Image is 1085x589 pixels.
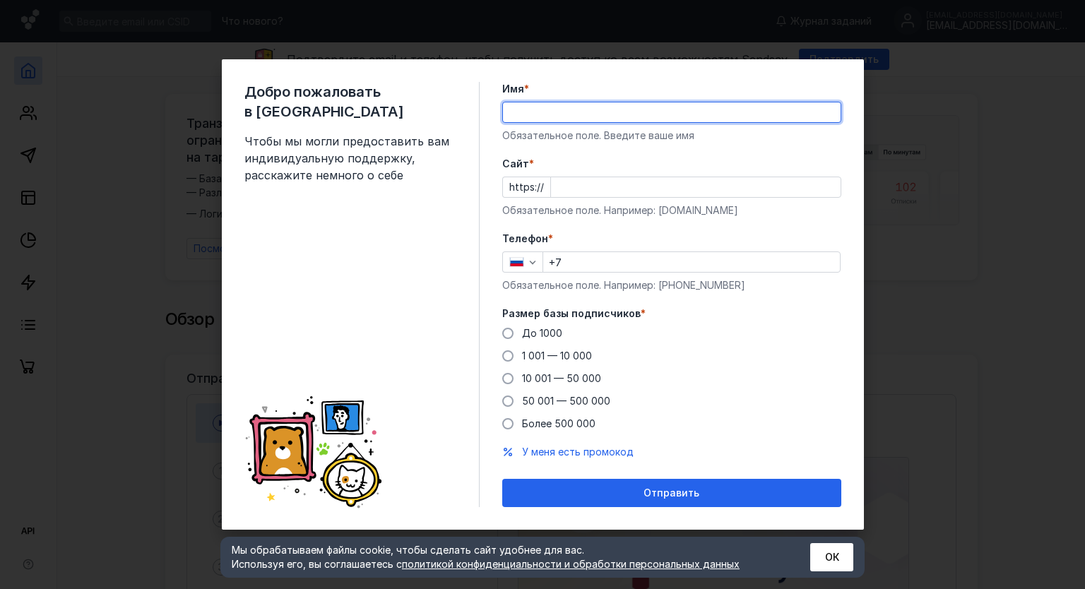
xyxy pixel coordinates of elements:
[502,82,524,96] span: Имя
[522,372,601,384] span: 10 001 — 50 000
[644,487,699,499] span: Отправить
[502,203,841,218] div: Обязательное поле. Например: [DOMAIN_NAME]
[502,479,841,507] button: Отправить
[244,133,456,184] span: Чтобы мы могли предоставить вам индивидуальную поддержку, расскажите немного о себе
[502,307,641,321] span: Размер базы подписчиков
[522,350,592,362] span: 1 001 — 10 000
[522,445,634,459] button: У меня есть промокод
[522,417,595,429] span: Более 500 000
[810,543,853,571] button: ОК
[232,543,776,571] div: Мы обрабатываем файлы cookie, чтобы сделать сайт удобнее для вас. Используя его, вы соглашаетесь c
[522,395,610,407] span: 50 001 — 500 000
[502,157,529,171] span: Cайт
[402,558,740,570] a: политикой конфиденциальности и обработки персональных данных
[502,278,841,292] div: Обязательное поле. Например: [PHONE_NUMBER]
[244,82,456,121] span: Добро пожаловать в [GEOGRAPHIC_DATA]
[502,232,548,246] span: Телефон
[522,327,562,339] span: До 1000
[522,446,634,458] span: У меня есть промокод
[502,129,841,143] div: Обязательное поле. Введите ваше имя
